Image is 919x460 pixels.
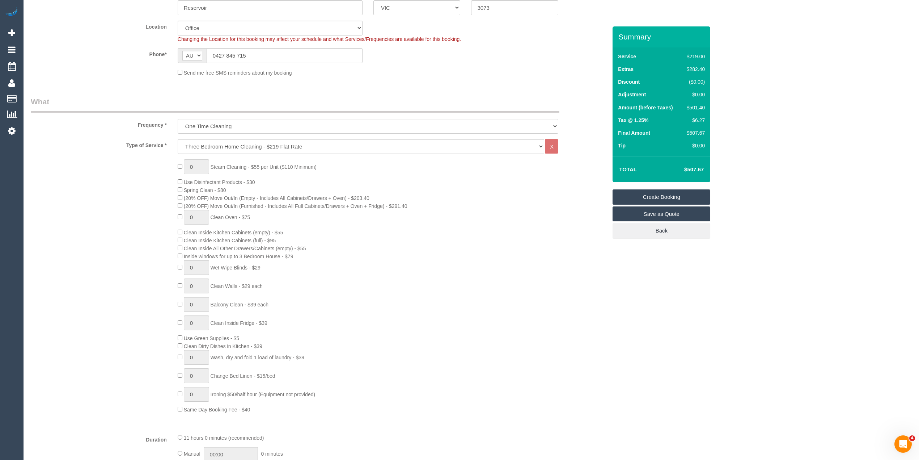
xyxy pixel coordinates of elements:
[211,265,261,271] span: Wet Wipe Blinds - $29
[684,142,705,149] div: $0.00
[207,48,363,63] input: Phone*
[619,166,637,172] strong: Total
[684,91,705,98] div: $0.00
[25,119,172,129] label: Frequency *
[184,407,250,413] span: Same Day Booking Fee - $40
[184,254,293,259] span: Inside windows for up to 3 Bedroom House - $79
[261,451,283,457] span: 0 minutes
[618,33,707,41] h3: Summary
[25,434,172,443] label: Duration
[25,48,172,58] label: Phone*
[184,230,283,235] span: Clean Inside Kitchen Cabinets (empty) - $55
[184,246,306,251] span: Clean Inside All Other Drawers/Cabinets (empty) - $55
[211,164,317,170] span: Steam Cleaning - $55 per Unit ($110 Minimum)
[618,117,648,124] label: Tax @ 1.25%
[184,238,276,243] span: Clean Inside Kitchen Cabinets (full) - $95
[211,392,315,397] span: Ironing $50/half hour (Equipment not provided)
[31,96,559,113] legend: What
[184,187,226,193] span: Spring Clean - $80
[684,117,705,124] div: $6.27
[684,129,705,137] div: $507.67
[684,104,705,111] div: $501.40
[618,66,634,73] label: Extras
[618,129,650,137] label: Final Amount
[25,139,172,149] label: Type of Service *
[184,335,239,341] span: Use Green Supplies - $5
[618,142,626,149] label: Tip
[618,104,673,111] label: Amount (before Taxes)
[618,78,640,85] label: Discount
[184,179,255,185] span: Use Disinfectant Products - $30
[894,435,912,453] iframe: Intercom live chat
[211,283,263,289] span: Clean Walls - $29 each
[618,91,646,98] label: Adjustment
[4,7,19,17] img: Automaid Logo
[25,21,172,30] label: Location
[211,302,268,308] span: Balcony Clean - $39 each
[184,70,292,76] span: Send me free SMS reminders about my booking
[662,167,704,173] h4: $507.67
[178,0,363,15] input: Suburb*
[211,214,250,220] span: Clean Oven - $75
[184,435,264,441] span: 11 hours 0 minutes (recommended)
[178,36,461,42] span: Changing the Location for this booking may affect your schedule and what Services/Frequencies are...
[909,435,915,441] span: 4
[471,0,558,15] input: Post Code*
[184,195,369,201] span: (20% OFF) Move Out/In (Empty - Includes All Cabinets/Drawers + Oven) - $203.40
[613,223,710,238] a: Back
[684,78,705,85] div: ($0.00)
[184,203,407,209] span: (20% OFF) Move Out/In (Furnished - Includes All Full Cabinets/Drawers + Oven + Fridge) - $291.40
[211,320,267,326] span: Clean Inside Fridge - $39
[684,66,705,73] div: $282.40
[613,189,710,205] a: Create Booking
[184,343,262,349] span: Clean Dirty Dishes in Kitchen - $39
[211,373,275,379] span: Change Bed Linen - $15/bed
[684,53,705,60] div: $219.00
[613,206,710,222] a: Save as Quote
[184,451,200,457] span: Manual
[211,355,304,360] span: Wash, dry and fold 1 load of laundry - $39
[618,53,636,60] label: Service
